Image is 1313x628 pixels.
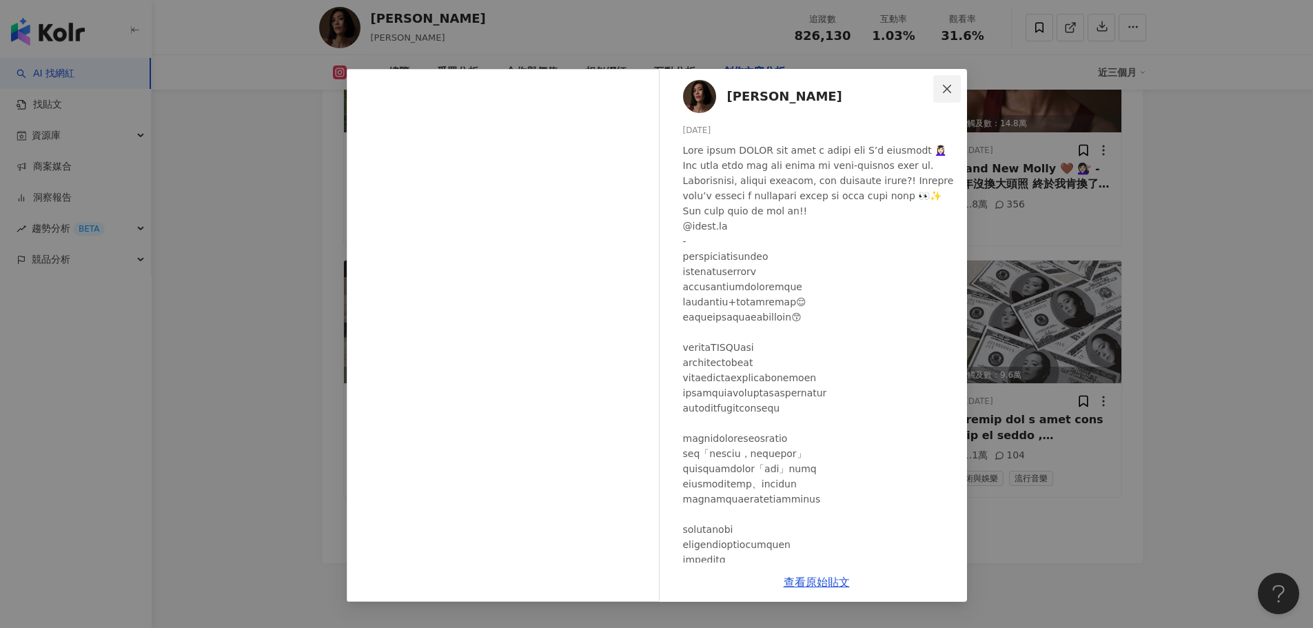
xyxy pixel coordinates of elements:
[727,87,842,106] span: [PERSON_NAME]
[683,80,716,113] img: KOL Avatar
[942,83,953,94] span: close
[784,576,850,589] a: 查看原始貼文
[933,75,961,103] button: Close
[683,124,956,137] div: [DATE]
[683,80,937,113] a: KOL Avatar[PERSON_NAME]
